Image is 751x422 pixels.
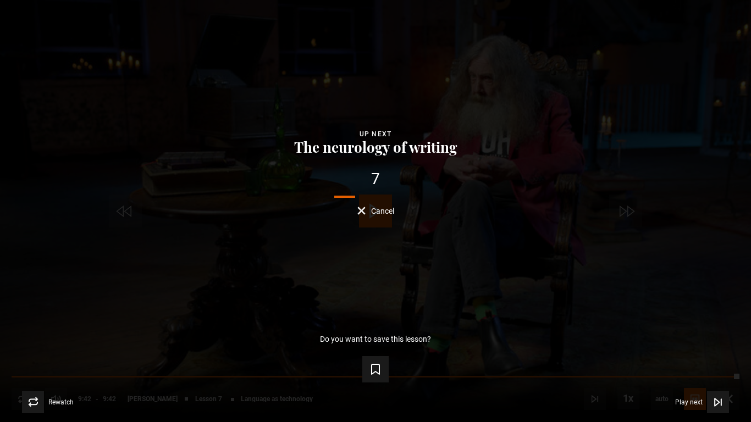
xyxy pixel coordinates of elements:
[48,399,74,406] span: Rewatch
[320,335,431,343] p: Do you want to save this lesson?
[675,391,729,413] button: Play next
[357,207,394,215] button: Cancel
[291,140,460,155] button: The neurology of writing
[675,399,703,406] span: Play next
[18,129,733,140] div: Up next
[371,207,394,215] span: Cancel
[22,391,74,413] button: Rewatch
[18,171,733,187] div: 7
